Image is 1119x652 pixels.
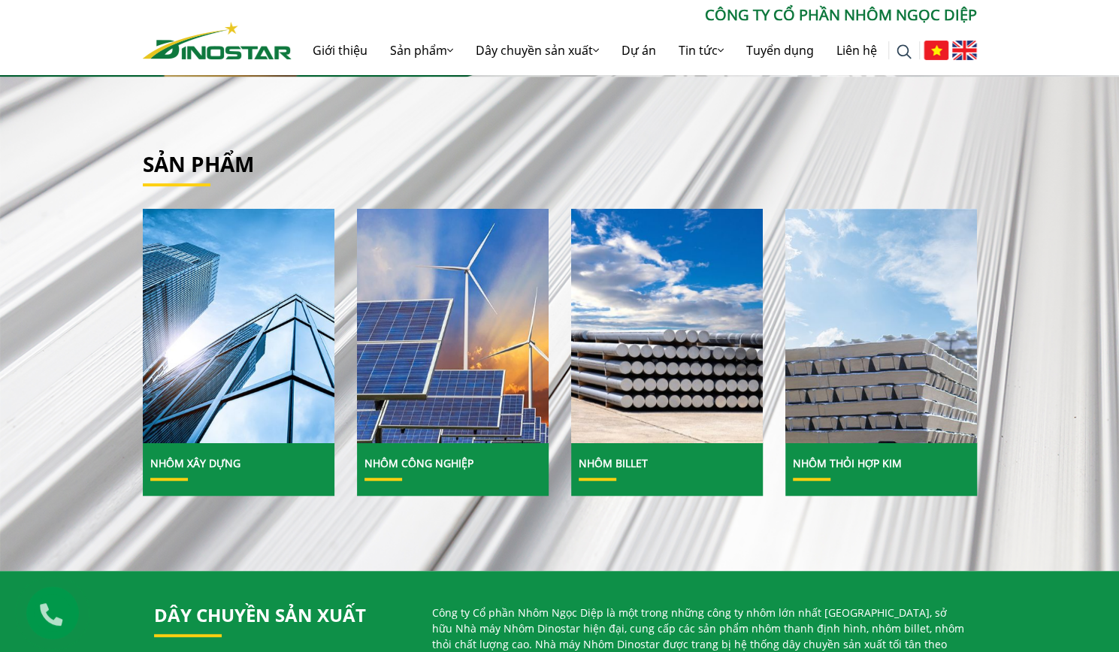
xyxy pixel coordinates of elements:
img: Nhôm Dinostar [143,22,292,59]
a: Nhôm Thỏi hợp kim [785,209,977,443]
a: Nhôm Billet [579,456,648,470]
a: Dự án [610,26,667,74]
a: Sản phẩm [379,26,464,74]
a: Nhôm Xây dựng [143,209,334,443]
a: Nhôm Dinostar [143,19,292,59]
img: Nhôm Xây dựng [142,208,334,442]
img: Tiếng Việt [924,41,948,60]
a: Nhôm Công nghiệp [357,209,549,443]
p: CÔNG TY CỔ PHẦN NHÔM NGỌC DIỆP [292,4,977,26]
img: English [952,41,977,60]
a: Dây chuyền sản xuất [154,602,366,627]
a: Nhôm Billet [571,209,763,443]
a: Liên hệ [825,26,888,74]
img: Nhôm Billet [570,208,762,442]
a: Nhôm Xây dựng [150,456,240,470]
a: Nhôm Công nghiệp [364,456,473,470]
img: search [897,44,912,59]
a: Dây chuyền sản xuất [464,26,610,74]
a: Tuyển dụng [735,26,825,74]
img: Nhôm Công nghiệp [356,208,548,442]
a: Giới thiệu [301,26,379,74]
a: Tin tức [667,26,735,74]
a: Nhôm Thỏi hợp kim [793,456,902,470]
img: Nhôm Thỏi hợp kim [785,208,976,442]
a: Sản phẩm [143,149,254,178]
